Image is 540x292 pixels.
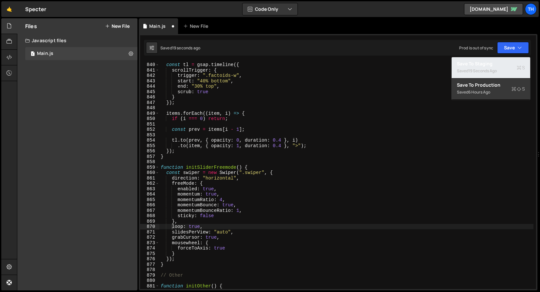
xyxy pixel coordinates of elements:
div: 862 [140,181,159,186]
div: 868 [140,213,159,219]
div: 866 [140,202,159,208]
div: 6 hours ago [468,89,490,95]
div: Saved [457,88,525,96]
div: 852 [140,127,159,132]
div: 848 [140,105,159,111]
div: Main.js [37,51,53,57]
div: Saved [457,67,525,75]
div: 855 [140,143,159,149]
div: Main.js [149,23,166,29]
div: 864 [140,192,159,197]
div: 859 [140,165,159,170]
div: 870 [140,224,159,230]
div: 872 [140,235,159,240]
div: 840 [140,62,159,68]
div: 853 [140,132,159,138]
div: Save to Production [457,82,525,88]
div: 875 [140,251,159,257]
div: 871 [140,230,159,235]
div: 850 [140,116,159,122]
span: S [512,86,525,92]
span: S [517,64,525,71]
div: 849 [140,111,159,116]
div: Saved [160,45,200,51]
h2: Files [25,23,37,30]
div: 847 [140,100,159,106]
div: 843 [140,78,159,84]
div: 19 seconds ago [468,68,497,74]
div: 16840/46037.js [25,47,137,60]
div: 860 [140,170,159,176]
div: 19 seconds ago [172,45,200,51]
div: Javascript files [17,34,137,47]
div: 880 [140,278,159,283]
div: 845 [140,89,159,95]
div: 857 [140,154,159,160]
div: 861 [140,176,159,181]
div: 863 [140,186,159,192]
span: 1 [31,52,35,57]
div: 854 [140,138,159,143]
div: Save to Staging [457,60,525,67]
div: 867 [140,208,159,214]
div: 874 [140,246,159,251]
button: Code Only [243,3,297,15]
div: Specter [25,5,46,13]
div: New File [183,23,211,29]
a: Th [525,3,537,15]
button: Save [497,42,529,54]
div: 878 [140,267,159,273]
button: Save to ProductionS Saved6 hours ago [452,78,530,100]
div: 876 [140,256,159,262]
div: 869 [140,219,159,224]
div: 844 [140,84,159,89]
div: 841 [140,68,159,73]
a: 🤙 [1,1,17,17]
div: 879 [140,273,159,278]
div: 877 [140,262,159,267]
div: 881 [140,283,159,289]
div: 858 [140,159,159,165]
button: Save to StagingS Saved19 seconds ago [452,57,530,78]
div: 846 [140,94,159,100]
div: 865 [140,197,159,203]
div: 851 [140,122,159,127]
div: 856 [140,148,159,154]
div: Prod is out of sync [459,45,493,51]
button: New File [105,24,130,29]
div: 842 [140,73,159,78]
a: [DOMAIN_NAME] [464,3,523,15]
div: 873 [140,240,159,246]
